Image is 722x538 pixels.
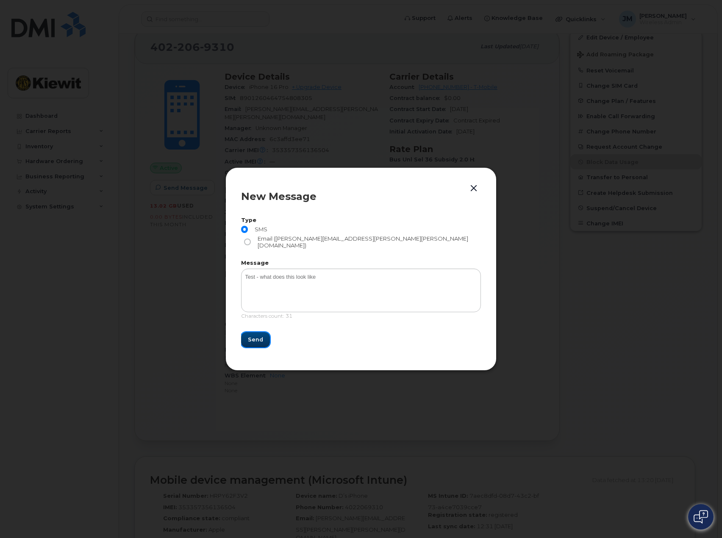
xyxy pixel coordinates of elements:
[241,226,248,233] input: SMS
[251,226,267,233] span: SMS
[241,332,270,347] button: Send
[241,261,481,266] label: Message
[241,218,481,223] label: Type
[244,238,251,245] input: Email ([PERSON_NAME][EMAIL_ADDRESS][PERSON_NAME][PERSON_NAME][DOMAIN_NAME])
[254,235,478,249] span: Email ([PERSON_NAME][EMAIL_ADDRESS][PERSON_NAME][PERSON_NAME][DOMAIN_NAME])
[694,510,708,524] img: Open chat
[241,191,481,202] div: New Message
[241,312,481,324] div: Characters count: 31
[248,336,263,344] span: Send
